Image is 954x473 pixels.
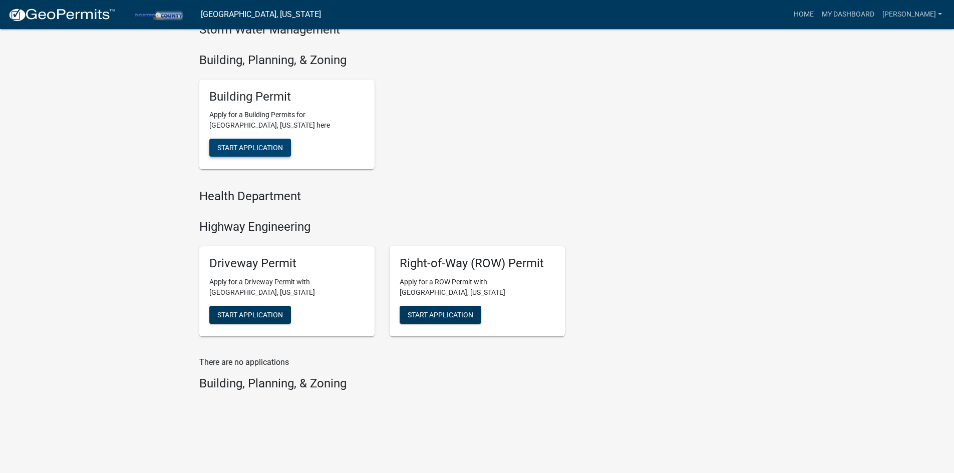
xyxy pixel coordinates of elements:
p: Apply for a Driveway Permit with [GEOGRAPHIC_DATA], [US_STATE] [209,277,365,298]
h5: Right-of-Way (ROW) Permit [400,256,555,271]
span: Start Application [217,144,283,152]
span: Start Application [408,310,473,318]
h5: Driveway Permit [209,256,365,271]
a: Home [790,5,818,24]
a: [GEOGRAPHIC_DATA], [US_STATE] [201,6,321,23]
h4: Building, Planning, & Zoning [199,376,565,391]
h4: Storm Water Management [199,23,565,37]
p: There are no applications [199,356,565,368]
h5: Building Permit [209,90,365,104]
a: My Dashboard [818,5,878,24]
img: Porter County, Indiana [123,8,193,21]
a: [PERSON_NAME] [878,5,946,24]
button: Start Application [209,306,291,324]
button: Start Application [400,306,481,324]
h4: Highway Engineering [199,220,565,234]
button: Start Application [209,139,291,157]
span: Start Application [217,310,283,318]
h4: Building, Planning, & Zoning [199,53,565,68]
p: Apply for a Building Permits for [GEOGRAPHIC_DATA], [US_STATE] here [209,110,365,131]
p: Apply for a ROW Permit with [GEOGRAPHIC_DATA], [US_STATE] [400,277,555,298]
h4: Health Department [199,189,565,204]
